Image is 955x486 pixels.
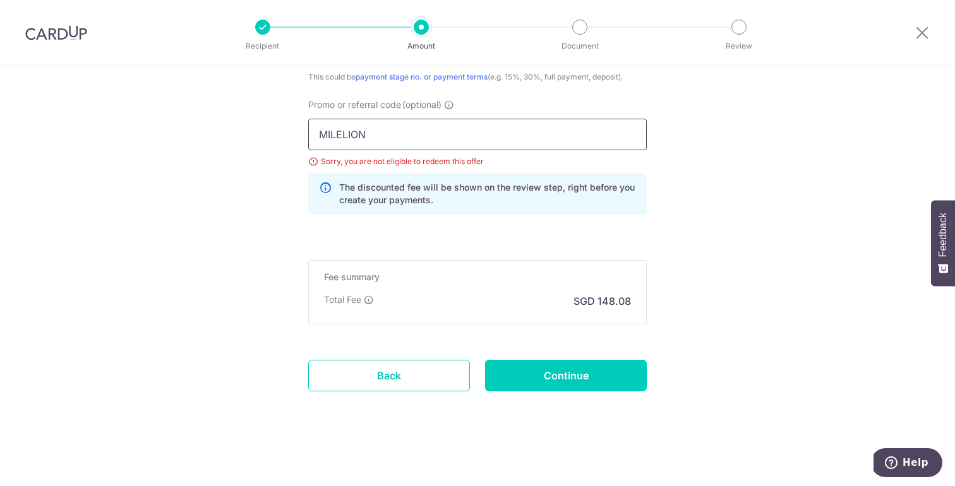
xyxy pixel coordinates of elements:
img: CardUp [25,25,87,40]
span: Promo or referral code [308,98,401,111]
iframe: Opens a widget where you can find more information [874,448,942,480]
p: Total Fee [324,293,361,306]
div: Sorry, you are not eligible to redeem this offer [308,155,647,168]
a: Back [308,360,470,391]
p: Recipient [216,40,309,52]
p: Amount [375,40,468,52]
span: (optional) [402,98,441,111]
p: The discounted fee will be shown on the review step, right before you create your payments. [339,181,636,206]
a: payment stage no. or payment terms [356,72,488,81]
span: Feedback [937,213,949,257]
div: This could be (e.g. 15%, 30%, full payment, deposit). [308,71,647,83]
h5: Fee summary [324,271,631,283]
button: Feedback - Show survey [931,200,955,286]
p: Review [692,40,786,52]
input: Continue [485,360,647,391]
p: SGD 148.08 [574,293,631,309]
p: Document [533,40,627,52]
